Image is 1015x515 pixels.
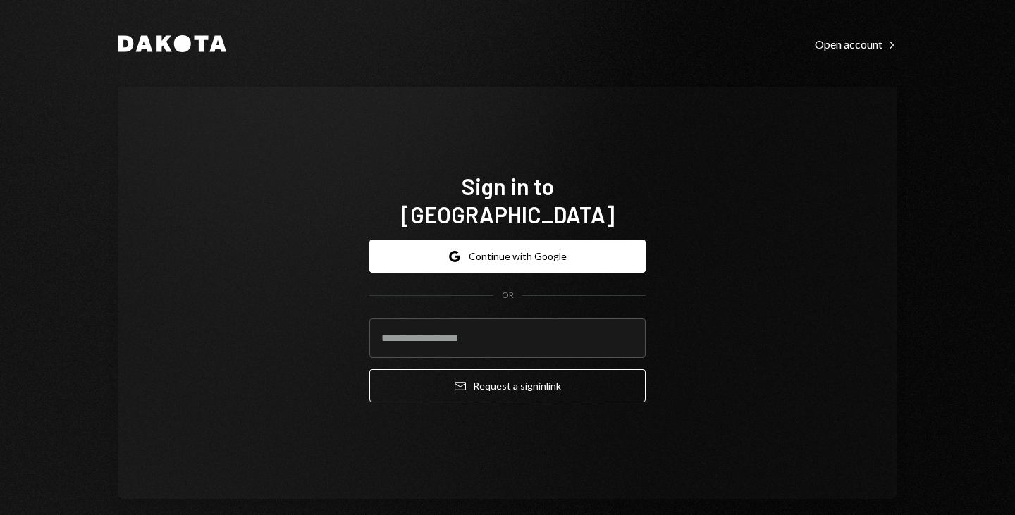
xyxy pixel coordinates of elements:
[815,36,897,51] a: Open account
[369,240,646,273] button: Continue with Google
[369,369,646,402] button: Request a signinlink
[815,37,897,51] div: Open account
[502,290,514,302] div: OR
[369,172,646,228] h1: Sign in to [GEOGRAPHIC_DATA]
